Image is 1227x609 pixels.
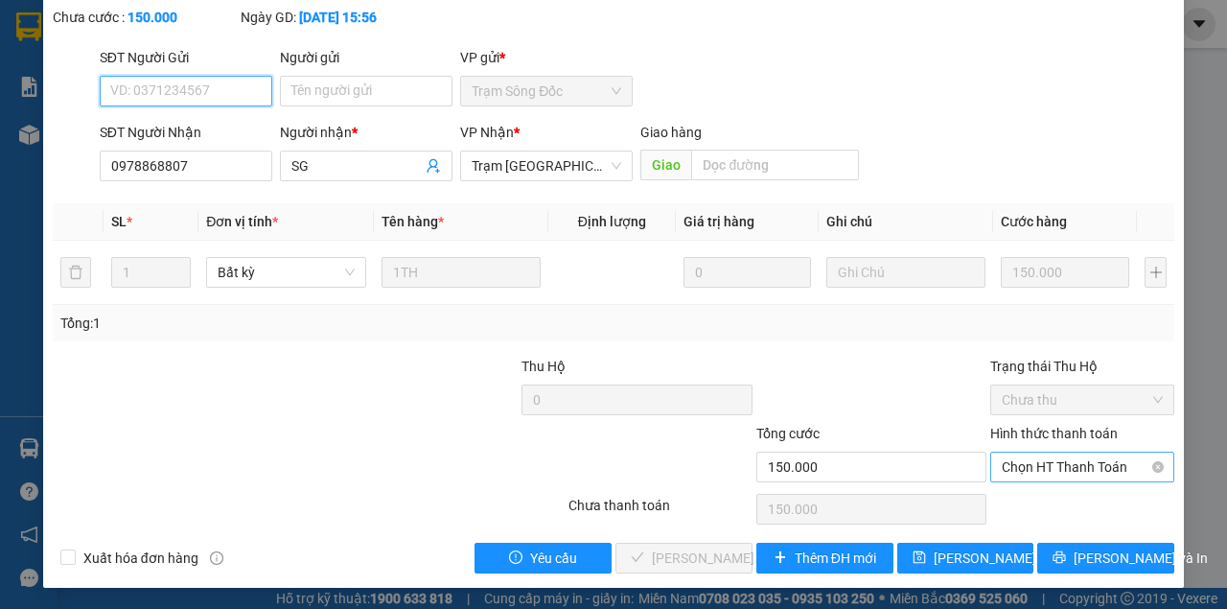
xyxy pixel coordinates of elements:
span: Chưa thu [1002,386,1163,414]
span: Chọn HT Thanh Toán [1002,453,1163,481]
button: plus [1145,257,1167,288]
span: close-circle [1152,461,1164,473]
span: Giao hàng [640,125,702,140]
span: Tên hàng [382,214,444,229]
span: Giá trị hàng [683,214,754,229]
span: plus [774,550,787,566]
div: Người gửi [280,47,452,68]
div: Trạng thái Thu Hộ [990,356,1174,377]
div: Tổng: 1 [60,313,475,334]
button: save[PERSON_NAME] thay đổi [897,543,1034,574]
b: 150.000 [127,10,177,25]
div: Ngày GD: [241,7,425,28]
button: exclamation-circleYêu cầu [475,543,612,574]
div: Chưa thanh toán [567,495,754,528]
div: VP gửi [460,47,633,68]
input: Dọc đường [691,150,858,180]
div: SĐT Người Gửi [100,47,272,68]
span: Trạm Sông Đốc [472,77,621,105]
button: plusThêm ĐH mới [756,543,893,574]
input: Ghi Chú [826,257,985,288]
span: Giao [640,150,691,180]
span: Đơn vị tính [206,214,278,229]
div: SĐT Người Nhận [100,122,272,143]
button: check[PERSON_NAME] và Giao hàng [615,543,752,574]
span: Yêu cầu [530,548,577,569]
span: Tổng cước [756,426,820,441]
input: 0 [1001,257,1129,288]
span: [PERSON_NAME] và In [1074,548,1208,569]
label: Hình thức thanh toán [990,426,1118,441]
span: Xuất hóa đơn hàng [76,548,206,569]
span: Cước hàng [1001,214,1067,229]
span: VP Nhận [460,125,514,140]
input: VD: Bàn, Ghế [382,257,541,288]
span: exclamation-circle [509,550,522,566]
div: Người nhận [280,122,452,143]
span: Thêm ĐH mới [795,548,876,569]
button: delete [60,257,91,288]
span: Bất kỳ [218,258,354,287]
th: Ghi chú [819,203,993,241]
span: Trạm Sài Gòn [472,152,621,180]
button: printer[PERSON_NAME] và In [1037,543,1174,574]
span: [PERSON_NAME] thay đổi [934,548,1087,569]
span: info-circle [210,551,223,565]
span: printer [1053,550,1066,566]
div: Chưa cước : [53,7,237,28]
input: 0 [683,257,811,288]
span: SL [111,214,127,229]
span: user-add [426,158,441,174]
b: [DATE] 15:56 [299,10,377,25]
span: Định lượng [578,214,646,229]
span: Thu Hộ [521,359,566,374]
span: save [913,550,926,566]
